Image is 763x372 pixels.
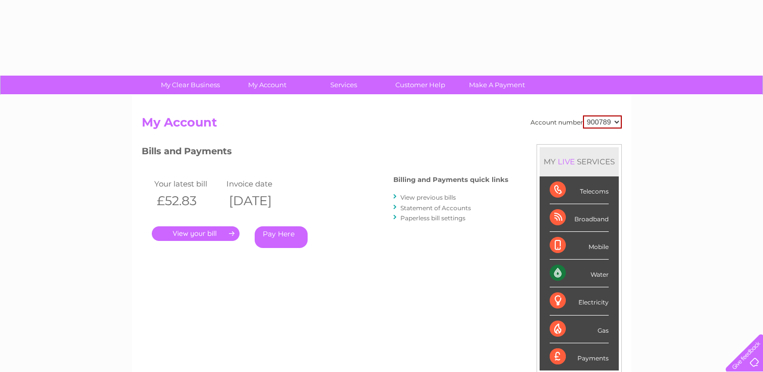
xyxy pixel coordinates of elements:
[142,115,622,135] h2: My Account
[556,157,577,166] div: LIVE
[550,204,609,232] div: Broadband
[550,343,609,370] div: Payments
[550,176,609,204] div: Telecoms
[531,115,622,129] div: Account number
[550,260,609,287] div: Water
[255,226,308,248] a: Pay Here
[142,144,508,162] h3: Bills and Payments
[550,316,609,343] div: Gas
[455,76,539,94] a: Make A Payment
[550,232,609,260] div: Mobile
[393,176,508,183] h4: Billing and Payments quick links
[152,226,240,241] a: .
[400,214,465,222] a: Paperless bill settings
[540,147,619,176] div: MY SERVICES
[224,177,297,191] td: Invoice date
[152,191,224,211] th: £52.83
[400,194,456,201] a: View previous bills
[225,76,309,94] a: My Account
[379,76,462,94] a: Customer Help
[149,76,232,94] a: My Clear Business
[302,76,385,94] a: Services
[550,287,609,315] div: Electricity
[400,204,471,212] a: Statement of Accounts
[152,177,224,191] td: Your latest bill
[224,191,297,211] th: [DATE]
